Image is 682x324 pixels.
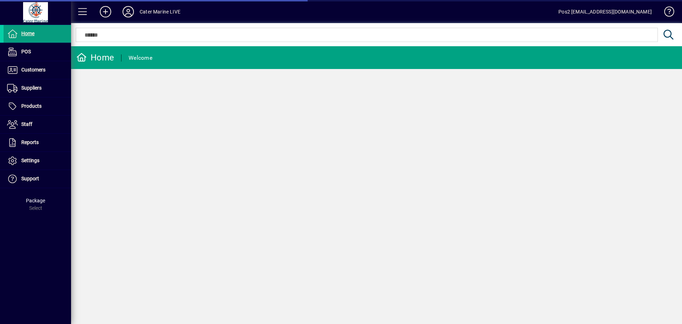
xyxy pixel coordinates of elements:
[21,85,42,91] span: Suppliers
[4,43,71,61] a: POS
[4,79,71,97] a: Suppliers
[21,121,32,127] span: Staff
[21,103,42,109] span: Products
[4,61,71,79] a: Customers
[21,67,45,73] span: Customers
[117,5,140,18] button: Profile
[21,49,31,54] span: POS
[4,152,71,170] a: Settings
[26,198,45,203] span: Package
[21,139,39,145] span: Reports
[558,6,652,17] div: Pos2 [EMAIL_ADDRESS][DOMAIN_NAME]
[21,158,39,163] span: Settings
[76,52,114,63] div: Home
[21,176,39,181] span: Support
[140,6,180,17] div: Cater Marine LIVE
[21,31,34,36] span: Home
[4,170,71,188] a: Support
[4,97,71,115] a: Products
[4,134,71,152] a: Reports
[129,52,152,64] div: Welcome
[659,1,673,25] a: Knowledge Base
[4,116,71,133] a: Staff
[94,5,117,18] button: Add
